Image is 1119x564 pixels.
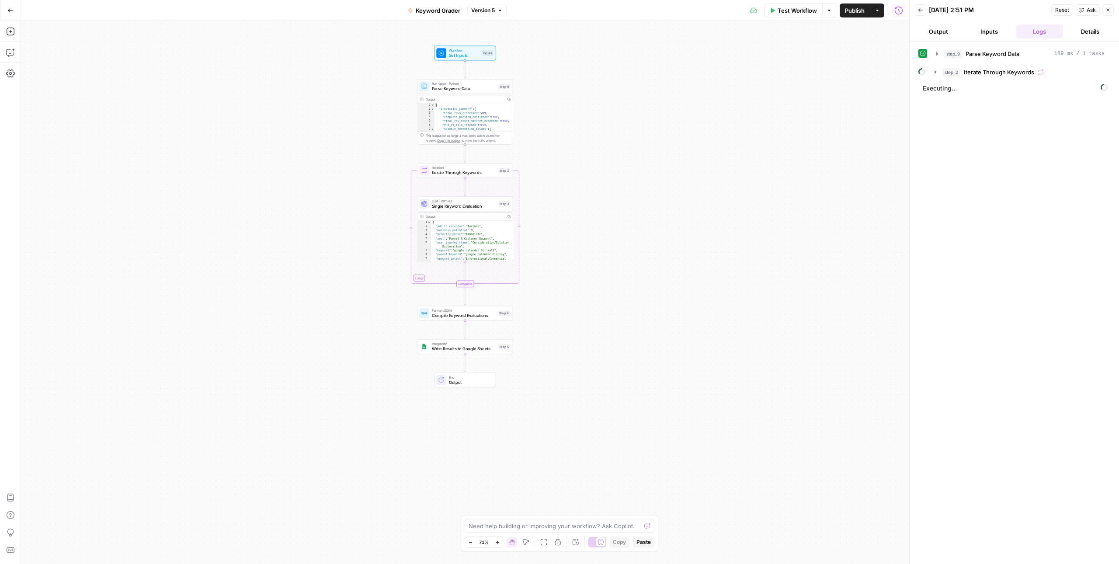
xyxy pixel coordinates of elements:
[613,538,626,546] span: Copy
[417,225,431,229] div: 2
[417,127,434,131] div: 7
[426,133,511,143] div: This output is too large & has been abbreviated for review. to view the full content.
[479,539,489,546] span: 71%
[464,178,466,196] g: Edge from step_2 to step_3
[426,214,504,219] div: Output
[1051,4,1073,16] button: Reset
[417,79,513,145] div: Run Code · PythonParse Keyword DataStep 9Output{ "processing_summary":{ "total_rows_processed":28...
[431,103,434,107] span: Toggle code folding, rows 1 through 1336
[464,61,466,79] g: Edge from start to step_9
[437,139,461,142] span: Copy the output
[417,233,431,237] div: 4
[964,68,1034,77] span: Iterate Through Keywords
[432,198,496,203] span: LLM · GPT-4.1
[432,203,496,209] span: Single Keyword Evaluation
[778,6,817,15] span: Test Workflow
[417,103,434,107] div: 1
[633,536,654,548] button: Paste
[417,373,513,387] div: EndOutput
[482,50,493,56] div: Inputs
[449,52,480,58] span: Set Inputs
[840,3,870,17] button: Publish
[449,379,491,385] span: Output
[417,163,513,178] div: LoopIterationIterate Through KeywordsStep 2
[464,321,466,339] g: Edge from step_4 to step_5
[1016,24,1063,38] button: Logs
[432,341,496,346] span: Integration
[432,346,496,352] span: Write Results to Google Sheets
[403,3,466,17] button: Keyword Grader
[417,281,513,288] div: Complete
[498,310,511,316] div: Step 4
[417,107,434,111] div: 2
[942,68,960,77] span: step_2
[432,170,496,176] span: Iterate Through Keywords
[432,86,496,92] span: Parse Keyword Data
[417,111,434,115] div: 3
[464,288,466,306] g: Edge from step_2-iteration-end to step_4
[464,145,466,163] g: Edge from step_9 to step_2
[416,6,460,15] span: Keyword Grader
[426,97,504,101] div: Output
[417,196,513,262] div: LLM · GPT-4.1Single Keyword EvaluationStep 3Output{ "add_to_calendar":"Include", "business_potent...
[966,49,1019,58] span: Parse Keyword Data
[417,253,431,257] div: 8
[498,84,510,89] div: Step 9
[1055,6,1069,14] span: Reset
[427,220,431,224] span: Toggle code folding, rows 1 through 15
[966,24,1013,38] button: Inputs
[417,249,431,253] div: 7
[467,5,507,16] button: Version 5
[498,201,510,207] div: Step 3
[417,220,431,224] div: 1
[845,6,865,15] span: Publish
[915,24,962,38] button: Output
[1075,4,1100,16] button: Ask
[417,257,431,265] div: 9
[421,344,427,350] img: Group%201%201.png
[609,536,629,548] button: Copy
[944,49,962,58] span: step_9
[471,7,495,14] span: Version 5
[417,123,434,127] div: 6
[931,47,1110,61] button: 189 ms / 1 tasks
[464,354,466,372] g: Edge from step_5 to end
[417,119,434,123] div: 5
[417,46,513,61] div: WorkflowSet InputsInputs
[449,48,480,52] span: Workflow
[432,165,496,170] span: Iteration
[498,168,510,174] div: Step 2
[764,3,822,17] button: Test Workflow
[432,308,496,313] span: Format JSON
[456,281,474,288] div: Complete
[417,339,513,354] div: IntegrationWrite Results to Google SheetsStep 5
[1067,24,1114,38] button: Details
[431,107,434,111] span: Toggle code folding, rows 2 through 13
[1054,50,1105,58] span: 189 ms / 1 tasks
[498,344,510,349] div: Step 5
[1087,6,1096,14] span: Ask
[417,237,431,240] div: 5
[431,127,434,131] span: Toggle code folding, rows 7 through 10
[920,81,1110,95] span: Executing...
[417,229,431,233] div: 3
[432,81,496,86] span: Run Code · Python
[449,375,491,379] span: End
[417,240,431,248] div: 6
[432,312,496,318] span: Compile Keyword Evaluations
[417,306,513,321] div: Format JSONCompile Keyword EvaluationsStep 4
[417,115,434,119] div: 4
[636,538,651,546] span: Paste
